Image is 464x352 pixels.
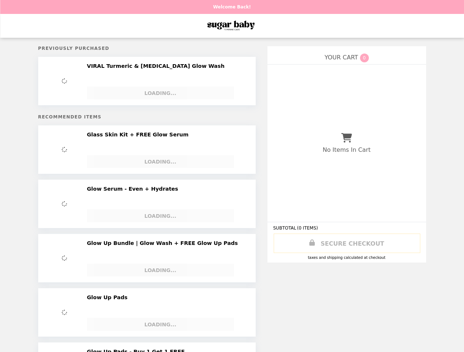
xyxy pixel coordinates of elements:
h2: VIRAL Turmeric & [MEDICAL_DATA] Glow Wash [87,63,228,69]
span: YOUR CART [324,54,358,61]
span: 0 [360,54,369,62]
h5: Recommended Items [38,114,256,120]
h2: Glow Up Pads [87,294,131,301]
h5: Previously Purchased [38,46,256,51]
h2: Glow Serum - Even + Hydrates [87,186,181,192]
p: Welcome Back! [213,4,251,10]
span: SUBTOTAL [273,225,297,231]
span: ( 0 ITEMS ) [297,225,318,231]
h2: Glow Up Bundle | Glow Wash + FREE Glow Up Pads [87,240,241,246]
div: Taxes and Shipping calculated at checkout [273,256,420,260]
h2: Glass Skin Kit + FREE Glow Serum [87,131,192,138]
img: Brand Logo [201,18,263,33]
p: No Items In Cart [323,146,370,153]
